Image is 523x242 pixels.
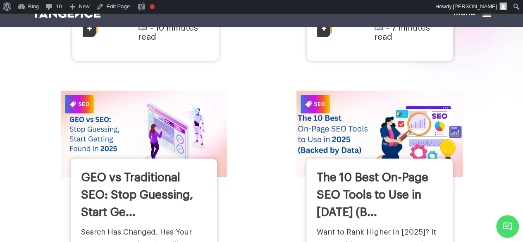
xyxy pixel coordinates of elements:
[453,3,497,10] span: [PERSON_NAME]
[301,95,330,113] span: SEO
[61,91,227,177] img: GEO vs Traditional SEO: Stop Guessing, Start Getting Found in 2025
[317,172,428,218] a: The 10 Best On-Page SEO Tools to Use in [DATE] (B...
[139,23,147,31] img: 📖
[375,23,383,31] img: 📖
[149,24,153,32] span: ~
[150,4,155,9] div: Focus keyphrase not set
[155,24,164,32] span: 10
[385,24,389,32] span: ~
[81,172,193,218] a: GEO vs Traditional SEO: Stop Guessing, Start Ge...
[32,9,101,18] img: logo SVG
[374,24,430,41] span: minutes read
[305,101,311,107] img: Category Icon
[496,215,519,238] span: Chat Widget
[65,95,94,113] span: SEO
[391,24,396,32] span: 7
[138,24,198,41] span: minutes read
[70,101,76,107] img: Category Icon
[288,86,470,182] img: The 10 Best On-Page SEO Tools to Use in 2025 (Backed by Data)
